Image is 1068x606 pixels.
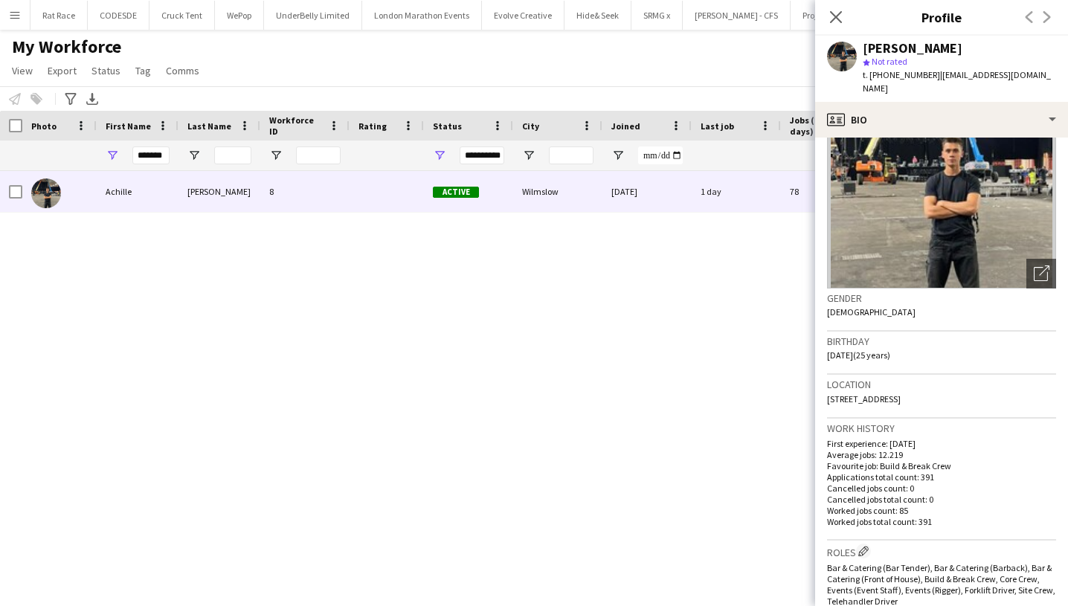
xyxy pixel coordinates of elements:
[106,149,119,162] button: Open Filter Menu
[166,64,199,77] span: Comms
[827,393,901,404] span: [STREET_ADDRESS]
[187,120,231,132] span: Last Name
[827,449,1056,460] p: Average jobs: 12.219
[91,64,120,77] span: Status
[214,146,251,164] input: Last Name Filter Input
[827,483,1056,494] p: Cancelled jobs count: 0
[48,64,77,77] span: Export
[362,1,482,30] button: London Marathon Events
[522,120,539,132] span: City
[790,115,851,137] span: Jobs (last 90 days)
[522,149,535,162] button: Open Filter Menu
[631,1,683,30] button: SRMG x
[827,335,1056,348] h3: Birthday
[97,171,178,212] div: Achille
[827,378,1056,391] h3: Location
[269,149,283,162] button: Open Filter Menu
[296,146,341,164] input: Workforce ID Filter Input
[827,505,1056,516] p: Worked jobs count: 85
[701,120,734,132] span: Last job
[692,171,781,212] div: 1 day
[827,291,1056,305] h3: Gender
[549,146,593,164] input: City Filter Input
[827,494,1056,505] p: Cancelled jobs total count: 0
[83,90,101,108] app-action-btn: Export XLSX
[31,120,57,132] span: Photo
[12,64,33,77] span: View
[260,171,350,212] div: 8
[815,7,1068,27] h3: Profile
[863,69,1051,94] span: | [EMAIL_ADDRESS][DOMAIN_NAME]
[638,146,683,164] input: Joined Filter Input
[791,1,866,30] button: Project Power
[433,187,479,198] span: Active
[564,1,631,30] button: Hide& Seek
[863,69,940,80] span: t. [PHONE_NUMBER]
[129,61,157,80] a: Tag
[602,171,692,212] div: [DATE]
[62,90,80,108] app-action-btn: Advanced filters
[88,1,149,30] button: CODESDE
[12,36,121,58] span: My Workforce
[358,120,387,132] span: Rating
[30,1,88,30] button: Rat Race
[187,149,201,162] button: Open Filter Menu
[827,349,890,361] span: [DATE] (25 years)
[149,1,215,30] button: Cruck Tent
[106,120,151,132] span: First Name
[1026,259,1056,289] div: Open photos pop-in
[433,120,462,132] span: Status
[269,115,323,137] span: Workforce ID
[781,171,878,212] div: 78
[31,178,61,208] img: Achille Ramambason
[863,42,962,55] div: [PERSON_NAME]
[178,171,260,212] div: [PERSON_NAME]
[827,516,1056,527] p: Worked jobs total count: 391
[86,61,126,80] a: Status
[513,171,602,212] div: Wilmslow
[683,1,791,30] button: [PERSON_NAME] - CFS
[132,146,170,164] input: First Name Filter Input
[827,471,1056,483] p: Applications total count: 391
[42,61,83,80] a: Export
[827,422,1056,435] h3: Work history
[433,149,446,162] button: Open Filter Menu
[135,64,151,77] span: Tag
[160,61,205,80] a: Comms
[611,120,640,132] span: Joined
[611,149,625,162] button: Open Filter Menu
[6,61,39,80] a: View
[827,65,1056,289] img: Crew avatar or photo
[827,544,1056,559] h3: Roles
[827,306,916,317] span: [DEMOGRAPHIC_DATA]
[215,1,264,30] button: WePop
[482,1,564,30] button: Evolve Creative
[872,56,907,67] span: Not rated
[264,1,362,30] button: UnderBelly Limited
[827,438,1056,449] p: First experience: [DATE]
[827,460,1056,471] p: Favourite job: Build & Break Crew
[815,102,1068,138] div: Bio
